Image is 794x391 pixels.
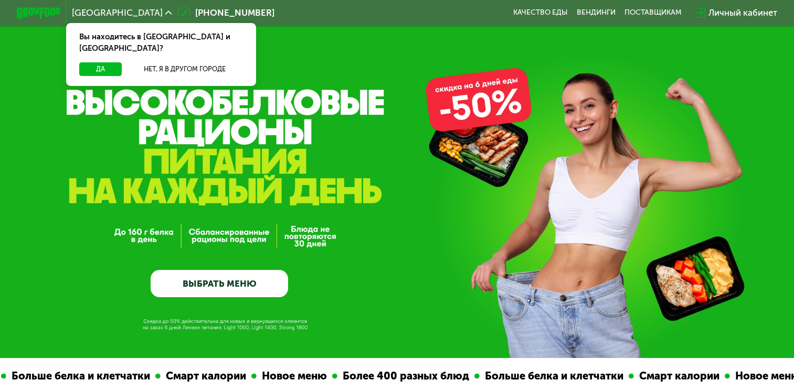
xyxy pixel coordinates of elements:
div: Вы находитесь в [GEOGRAPHIC_DATA] и [GEOGRAPHIC_DATA]? [66,23,256,63]
div: Смарт калории [630,368,721,384]
button: Нет, я в другом городе [126,62,243,75]
div: Более 400 разных блюд [334,368,471,384]
span: [GEOGRAPHIC_DATA] [72,8,163,17]
div: Смарт калории [157,368,248,384]
a: Качество еды [513,8,568,17]
div: Больше белка и клетчатки [3,368,152,384]
a: [PHONE_NUMBER] [177,6,274,19]
a: ВЫБРАТЬ МЕНЮ [151,270,288,298]
div: Новое меню [253,368,329,384]
button: Да [79,62,122,75]
div: поставщикам [624,8,682,17]
div: Личный кабинет [708,6,777,19]
div: Больше белка и клетчатки [476,368,625,384]
a: Вендинги [577,8,616,17]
